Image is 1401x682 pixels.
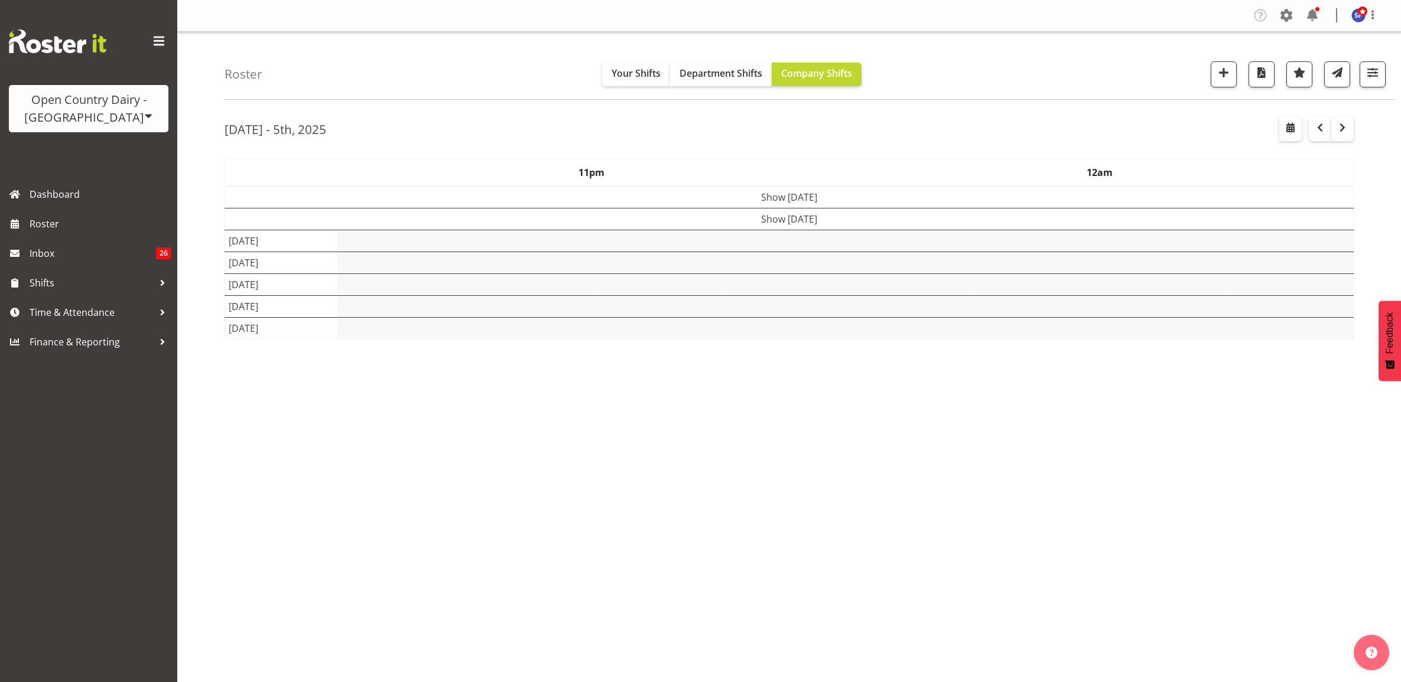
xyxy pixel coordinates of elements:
[30,244,156,262] span: Inbox
[225,186,1354,208] td: Show [DATE]
[670,63,772,86] button: Department Shifts
[602,63,670,86] button: Your Shifts
[30,333,154,351] span: Finance & Reporting
[1351,8,1366,22] img: smt-planning7541.jpg
[30,215,171,233] span: Roster
[9,30,106,53] img: Rosterit website logo
[225,252,338,273] td: [DATE]
[612,67,661,80] span: Your Shifts
[225,295,338,317] td: [DATE]
[1286,61,1312,87] button: Highlight an important date within the roster.
[781,67,852,80] span: Company Shifts
[225,67,262,81] h4: Roster
[1249,61,1275,87] button: Download a PDF of the roster according to the set date range.
[225,230,338,252] td: [DATE]
[21,91,157,126] div: Open Country Dairy - [GEOGRAPHIC_DATA]
[680,67,762,80] span: Department Shifts
[225,273,338,295] td: [DATE]
[1279,118,1302,141] button: Select a specific date within the roster.
[1211,61,1237,87] button: Add a new shift
[30,274,154,292] span: Shifts
[225,317,338,339] td: [DATE]
[30,185,171,203] span: Dashboard
[30,304,154,321] span: Time & Attendance
[1379,301,1401,381] button: Feedback - Show survey
[846,159,1354,186] th: 12am
[772,63,862,86] button: Company Shifts
[338,159,846,186] th: 11pm
[156,247,171,259] span: 26
[225,122,326,137] h2: [DATE] - 5th, 2025
[1366,647,1377,658] img: help-xxl-2.png
[225,208,1354,230] td: Show [DATE]
[1384,312,1395,354] span: Feedback
[1360,61,1386,87] button: Filter Shifts
[1324,61,1350,87] button: Send a list of all shifts for the selected filtered period to all rostered employees.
